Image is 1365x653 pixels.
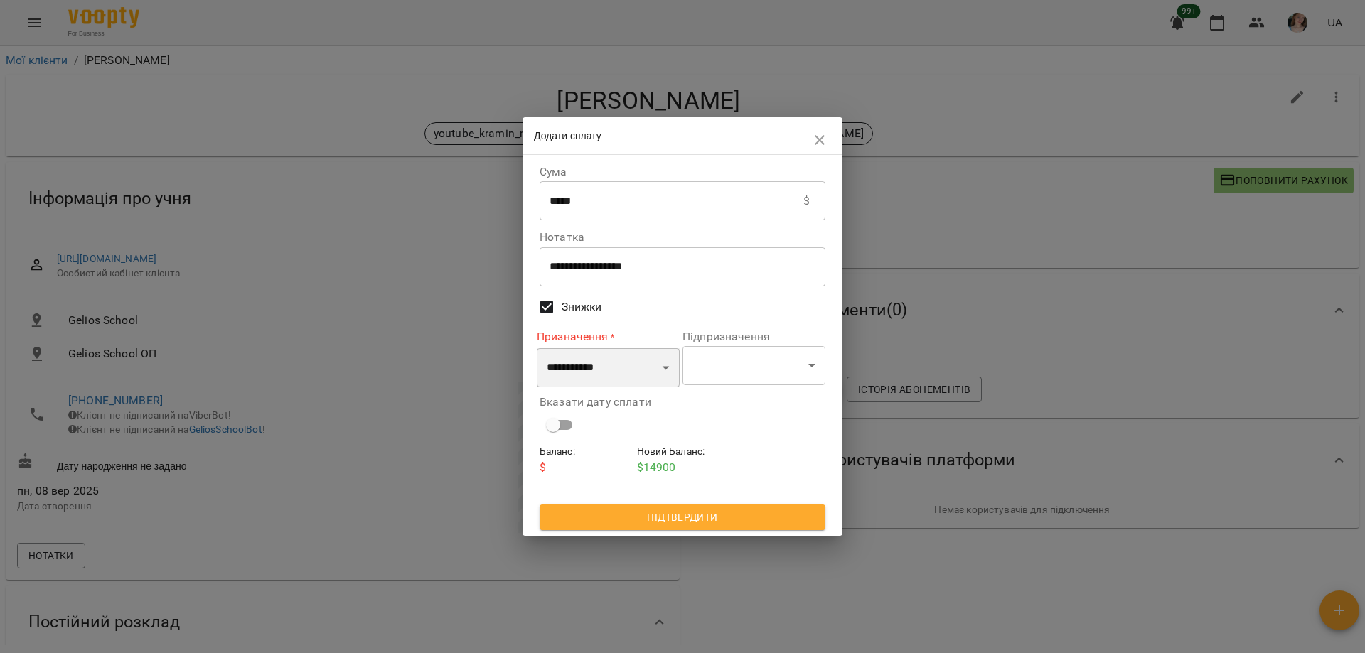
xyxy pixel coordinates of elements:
p: $ [540,459,631,476]
p: $ [803,193,810,210]
button: Підтвердити [540,504,825,530]
p: $ 14900 [637,459,729,476]
span: Додати сплату [534,130,601,141]
h6: Новий Баланс : [637,444,729,460]
label: Підпризначення [682,331,825,342]
label: Нотатка [540,232,825,243]
label: Сума [540,166,825,178]
label: Вказати дату сплати [540,396,825,408]
span: Знижки [562,298,602,315]
h6: Баланс : [540,444,631,460]
label: Призначення [537,328,680,345]
span: Підтвердити [551,509,814,526]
